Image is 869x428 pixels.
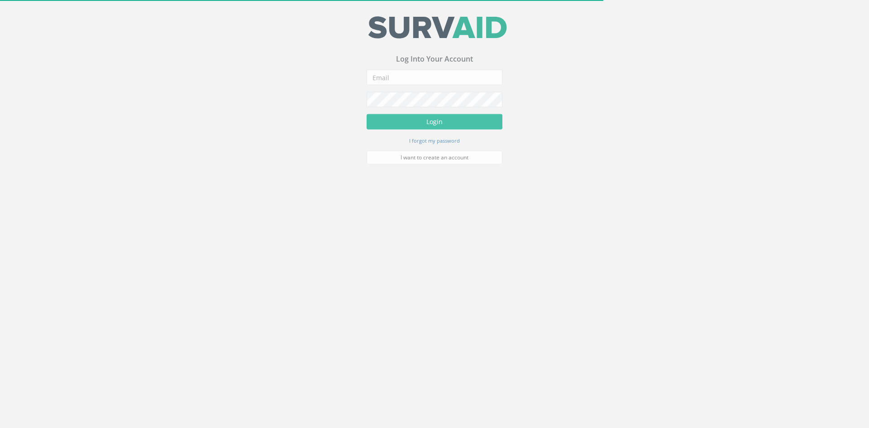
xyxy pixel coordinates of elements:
button: Login [367,116,502,131]
input: Email [367,72,502,87]
small: I forgot my password [409,139,460,146]
h3: Log Into Your Account [367,57,502,65]
a: I forgot my password [409,138,460,146]
a: I want to create an account [367,153,502,166]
